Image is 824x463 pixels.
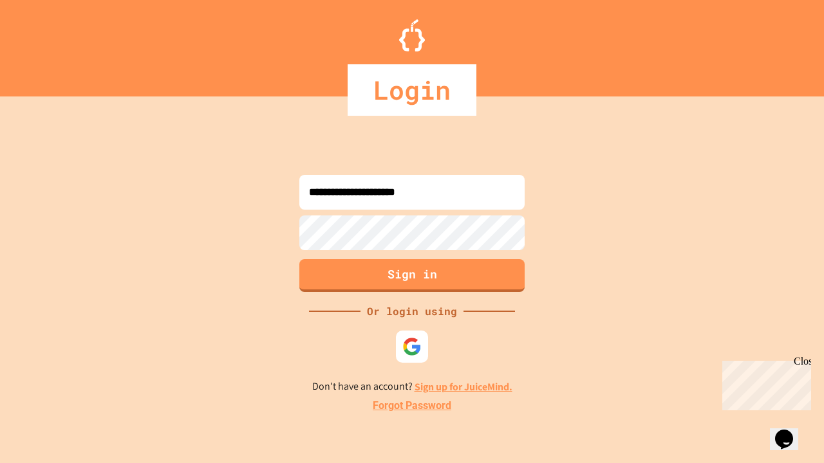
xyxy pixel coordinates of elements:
iframe: chat widget [717,356,811,410]
button: Sign in [299,259,525,292]
iframe: chat widget [770,412,811,450]
div: Login [348,64,476,116]
a: Forgot Password [373,398,451,413]
p: Don't have an account? [312,379,512,395]
a: Sign up for JuiceMind. [415,380,512,394]
div: Or login using [360,304,464,319]
img: google-icon.svg [402,337,422,356]
div: Chat with us now!Close [5,5,89,82]
img: Logo.svg [399,19,425,51]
